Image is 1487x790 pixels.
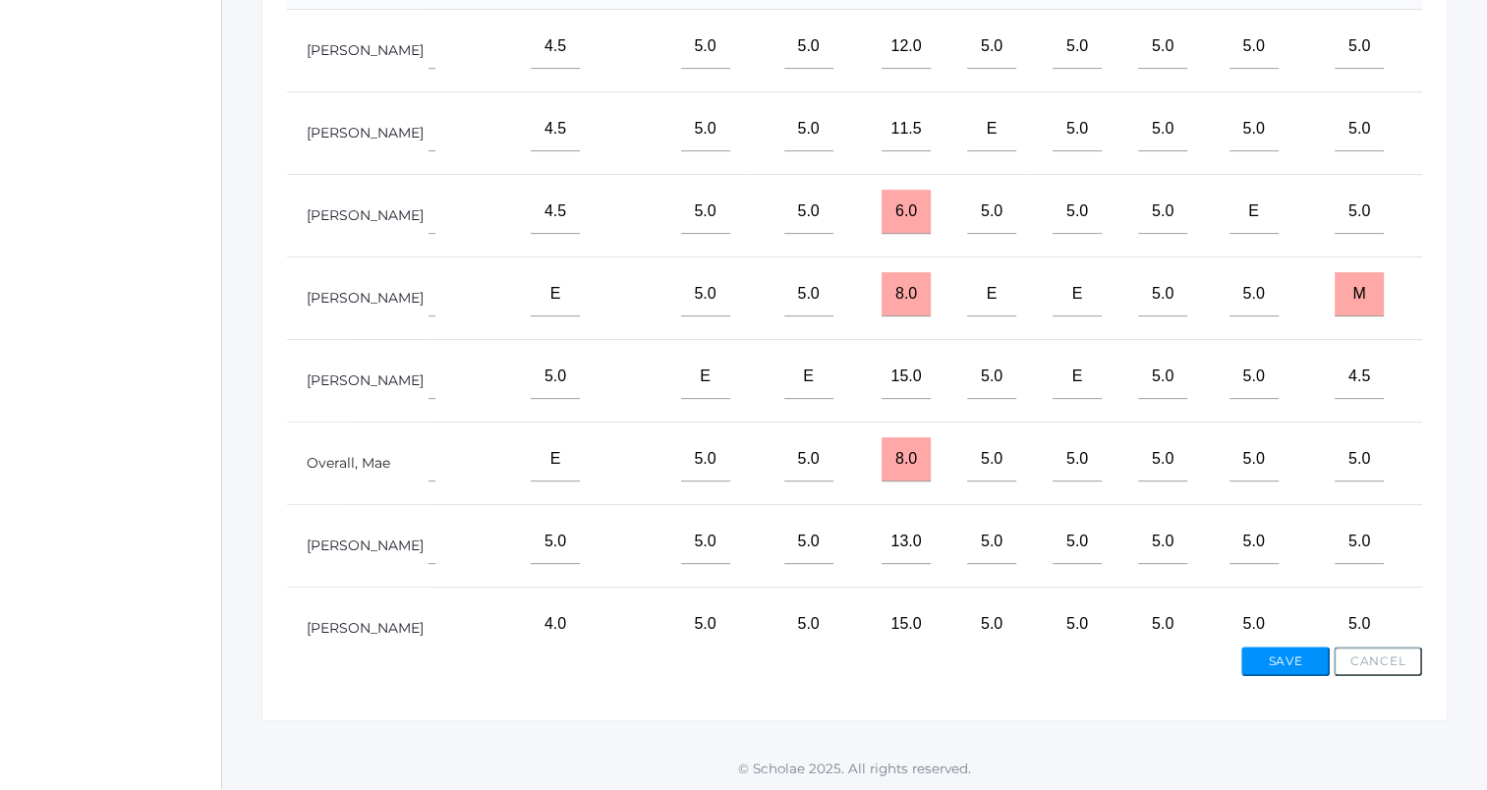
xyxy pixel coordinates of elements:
a: [PERSON_NAME] [307,536,424,554]
button: Save [1241,647,1330,676]
a: [PERSON_NAME] [307,371,424,389]
p: © Scholae 2025. All rights reserved. [222,759,1487,778]
a: [PERSON_NAME] [307,619,424,637]
button: Cancel [1334,647,1422,676]
a: Overall, Mae [307,454,390,472]
a: [PERSON_NAME] [307,206,424,224]
a: [PERSON_NAME] [307,124,424,141]
a: [PERSON_NAME] [307,41,424,59]
a: [PERSON_NAME] [307,289,424,307]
